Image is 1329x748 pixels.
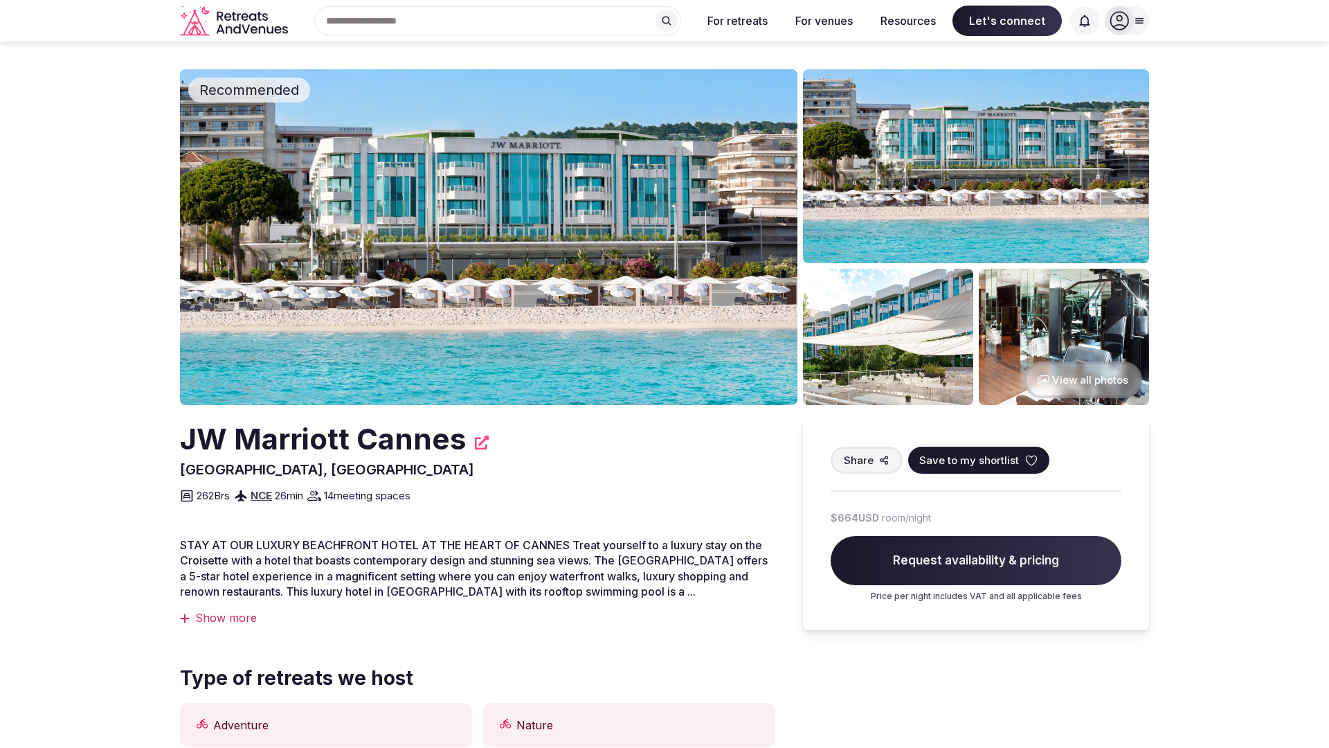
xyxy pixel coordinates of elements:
img: Venue gallery photo [803,269,973,405]
span: $664 USD [831,511,879,525]
div: Show more [180,610,775,625]
svg: Retreats and Venues company logo [180,6,291,37]
a: NCE [251,489,272,502]
p: Price per night includes VAT and all applicable fees [831,591,1121,603]
img: Venue gallery photo [979,269,1149,405]
span: room/night [882,511,931,525]
a: Visit the homepage [180,6,291,37]
button: Share [831,447,903,474]
span: [GEOGRAPHIC_DATA], [GEOGRAPHIC_DATA] [180,461,474,478]
h2: JW Marriott Cannes [180,419,467,460]
button: View all photos [1024,362,1142,398]
span: Save to my shortlist [919,453,1019,467]
span: 26 min [275,488,303,503]
span: Recommended [194,80,305,100]
span: 262 Brs [197,488,230,503]
button: For venues [784,6,864,36]
span: Let's connect [952,6,1062,36]
span: Request availability & pricing [831,536,1121,586]
span: STAY AT OUR LUXURY BEACHFRONT HOTEL AT THE HEART OF CANNES Treat yourself to a luxury stay on the... [180,538,768,598]
img: Venue cover photo [180,69,797,405]
button: For retreats [696,6,779,36]
span: 14 meeting spaces [324,488,410,503]
button: Resources [869,6,947,36]
span: Share [844,453,874,467]
div: Recommended [188,78,310,103]
button: Save to my shortlist [908,447,1049,474]
img: Venue gallery photo [803,69,1149,263]
span: Type of retreats we host [180,665,413,692]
